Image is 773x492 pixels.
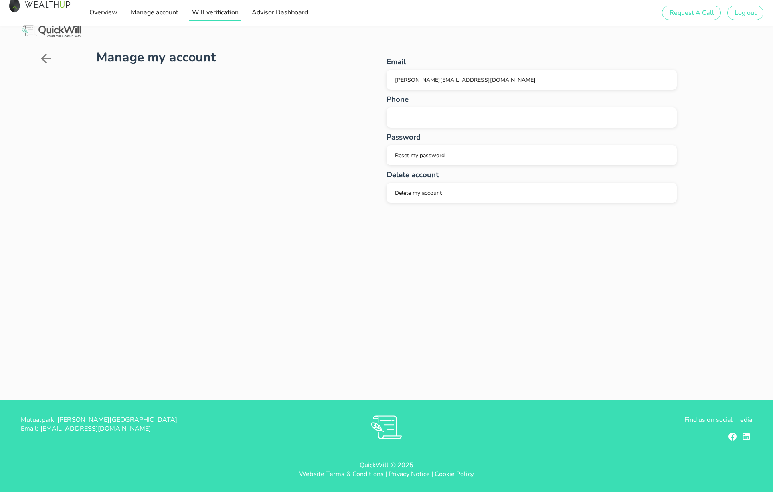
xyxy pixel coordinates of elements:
[435,470,474,478] a: Cookie Policy
[727,6,763,20] button: Log out
[21,415,177,424] span: Mutualpark, [PERSON_NAME][GEOGRAPHIC_DATA]
[662,6,720,20] button: Request A Call
[386,183,677,203] button: Delete my account
[371,415,402,439] img: RVs0sauIwKhMoGR03FLGkjXSOVwkZRnQsltkF0QxpTsornXsmh1o7vbL94pqF3d8sZvAAAAAElFTkSuQmCC
[669,8,714,17] span: Request A Call
[189,5,241,21] a: Will verification
[128,5,181,21] a: Manage account
[386,169,677,180] h3: Delete account
[299,470,384,478] a: Website Terms & Conditions
[431,470,433,478] span: |
[191,8,238,17] span: Will verification
[96,50,270,65] h1: Manage my account
[20,24,83,39] img: Logo
[734,8,757,17] span: Log out
[395,189,442,197] span: Delete my account
[6,461,767,470] p: QuickWill © 2025
[395,152,445,159] span: Reset my password
[386,94,677,105] h3: Phone
[89,8,117,17] span: Overview
[389,470,430,478] a: Privacy Notice
[386,56,677,67] h3: Email
[395,76,536,84] span: [PERSON_NAME][EMAIL_ADDRESS][DOMAIN_NAME]
[386,132,677,143] h3: Password
[385,470,387,478] span: |
[251,8,308,17] span: Advisor Dashboard
[87,5,120,21] a: Overview
[386,145,677,165] button: Reset my password
[508,415,752,424] p: Find us on social media
[130,8,178,17] span: Manage account
[249,5,310,21] a: Advisor Dashboard
[386,70,677,90] button: [PERSON_NAME][EMAIL_ADDRESS][DOMAIN_NAME]
[21,424,151,433] span: Email: [EMAIL_ADDRESS][DOMAIN_NAME]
